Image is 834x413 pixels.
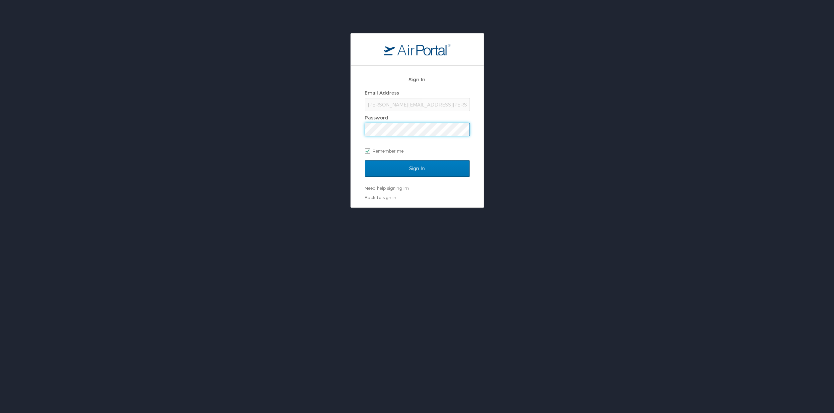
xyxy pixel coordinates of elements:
[365,160,470,177] input: Sign In
[365,146,470,156] label: Remember me
[365,195,396,200] a: Back to sign in
[365,115,388,120] label: Password
[365,90,399,96] label: Email Address
[365,76,470,83] h2: Sign In
[459,125,467,133] keeper-lock: Open Keeper Popup
[365,185,409,191] a: Need help signing in?
[384,43,450,55] img: logo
